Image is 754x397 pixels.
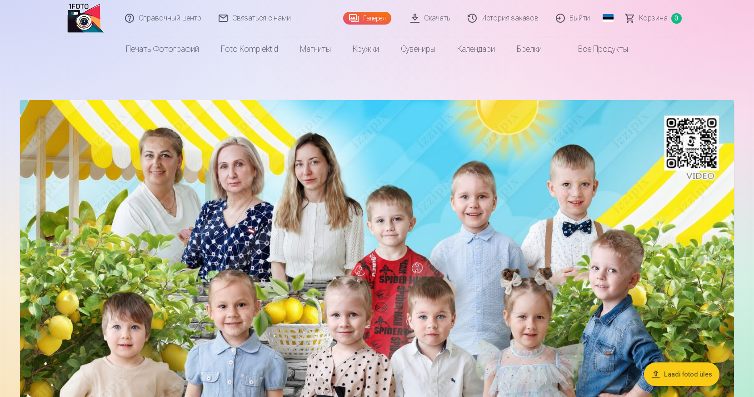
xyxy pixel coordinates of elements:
a: Печать фотографий [115,36,210,62]
font: Связаться с нами [232,14,291,22]
a: Сувениры [390,36,446,62]
a: Брелки [506,36,553,62]
a: Кружки [342,36,390,62]
font: Брелки [517,44,542,54]
font: Галерея [363,15,386,22]
a: Календари [446,36,506,62]
font: 0 [674,15,678,22]
font: Корзина [639,14,668,22]
font: Все продукты [578,44,628,54]
a: Foto komplektid [210,36,289,62]
a: Галерея [343,12,391,25]
font: История заказов [481,14,539,22]
a: Все продукты [553,36,639,62]
font: Сувениры [401,44,435,54]
img: /ж3 [67,4,104,33]
button: Laadi fotod üles [644,362,719,386]
font: Календари [457,44,495,54]
font: Скачать [424,14,450,22]
font: Выйти [569,14,590,22]
font: Магниты [300,44,331,54]
font: Кружки [353,44,379,54]
font: Печать фотографий [126,44,199,54]
font: Справочный центр [139,14,201,22]
a: Магниты [289,36,342,62]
